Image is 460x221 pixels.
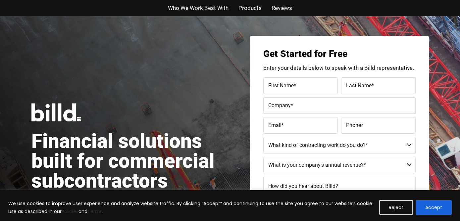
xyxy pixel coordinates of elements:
[87,208,102,215] a: Terms
[272,3,292,13] a: Reviews
[263,49,416,59] h3: Get Started for Free
[8,199,374,215] p: We use cookies to improve user experience and analyze website traffic. By clicking “Accept” and c...
[346,82,372,88] span: Last Name
[168,3,229,13] a: Who We Work Best With
[346,122,361,128] span: Phone
[263,65,416,71] p: Enter your details below to speak with a Billd representative.
[31,131,230,191] h1: Financial solutions built for commercial subcontractors
[379,200,413,215] button: Reject
[238,3,262,13] a: Products
[268,122,281,128] span: Email
[62,208,78,215] a: Policies
[268,183,338,189] span: How did you hear about Billd?
[268,102,291,108] span: Company
[268,82,294,88] span: First Name
[416,200,452,215] button: Accept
